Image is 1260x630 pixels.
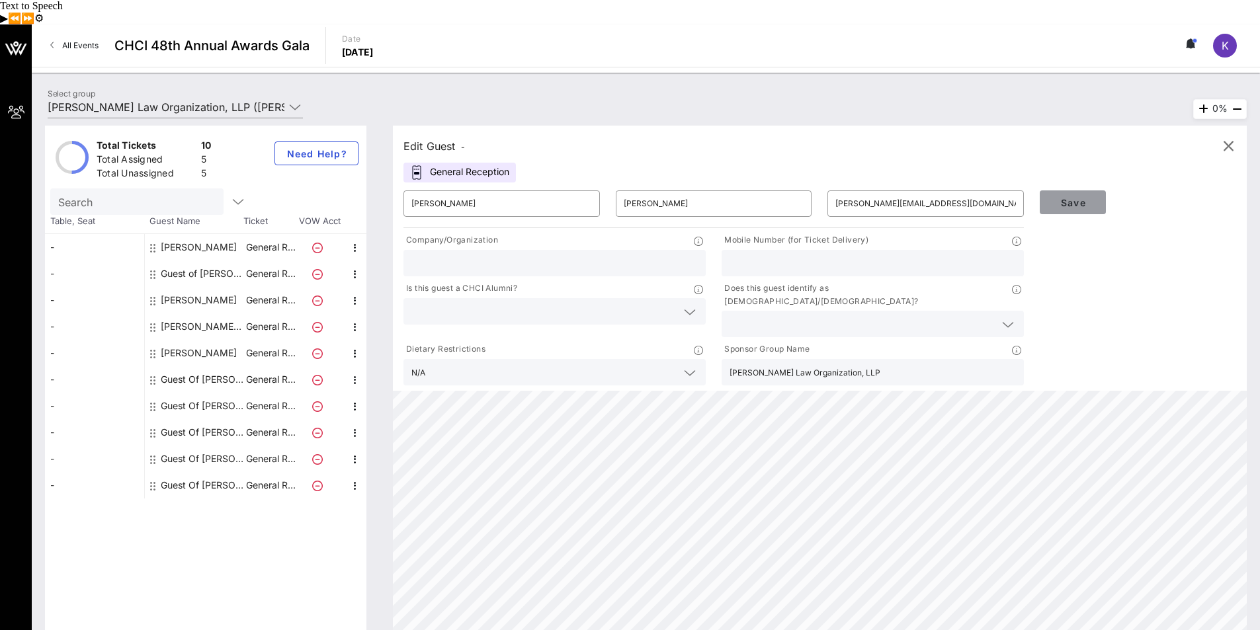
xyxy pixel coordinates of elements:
[45,313,144,340] div: -
[243,215,296,228] span: Ticket
[403,137,465,155] div: Edit Guest
[835,193,1016,214] input: Email*
[45,234,144,260] div: -
[244,313,297,340] p: General R…
[161,366,244,393] div: Guest Of Olivarez Madruga Law Organization, LLP
[722,233,868,247] p: Mobile Number (for Ticket Delivery)
[403,163,516,182] div: General Reception
[48,89,95,98] label: Select group
[161,472,244,498] div: Guest Of Olivarez Madruga Law Organization, LLP
[342,32,374,46] p: Date
[1193,99,1247,119] div: 0%
[461,142,465,152] span: -
[161,419,244,446] div: Guest Of Olivarez Madruga Law Organization, LLP
[411,368,425,377] div: N/A
[403,233,498,247] p: Company/Organization
[45,419,144,446] div: -
[286,148,347,159] span: Need Help?
[201,153,212,169] div: 5
[161,287,237,313] div: Javier Llano
[244,366,297,393] p: General R…
[403,342,485,356] p: Dietary Restrictions
[722,282,1012,308] p: Does this guest identify as [DEMOGRAPHIC_DATA]/[DEMOGRAPHIC_DATA]?
[45,340,144,366] div: -
[244,287,297,313] p: General R…
[45,446,144,472] div: -
[1213,34,1237,58] div: K
[42,35,106,56] a: All Events
[8,12,21,24] button: Previous
[342,46,374,59] p: [DATE]
[97,153,196,169] div: Total Assigned
[97,139,196,155] div: Total Tickets
[161,234,237,260] div: Dotti Mavromatis
[161,446,244,472] div: Guest Of Olivarez Madruga Law Organization, LLP
[161,260,244,287] div: Guest of Olivarez Madruga Law Organization, LLP
[722,342,810,356] p: Sponsor Group Name
[161,393,244,419] div: Guest Of Olivarez Madruga Law Organization, LLP
[201,167,212,183] div: 5
[244,340,297,366] p: General R…
[45,366,144,393] div: -
[244,446,297,472] p: General R…
[244,419,297,446] p: General R…
[624,193,804,214] input: Last Name*
[144,215,243,228] span: Guest Name
[45,215,144,228] span: Table, Seat
[114,36,310,56] span: CHCI 48th Annual Awards Gala
[274,141,358,165] button: Need Help?
[97,167,196,183] div: Total Unassigned
[1222,39,1229,52] span: K
[201,139,212,155] div: 10
[403,282,517,295] p: Is this guest a CHCI Alumni?
[34,12,44,24] button: Settings
[45,393,144,419] div: -
[45,287,144,313] div: -
[244,472,297,498] p: General R…
[45,472,144,498] div: -
[244,260,297,287] p: General R…
[244,234,297,260] p: General R…
[296,215,343,228] span: VOW Acct
[1050,197,1095,208] span: Save
[1040,190,1106,214] button: Save
[161,313,244,340] div: Michelle Peña Labrada
[62,40,99,50] span: All Events
[21,12,34,24] button: Forward
[45,260,144,287] div: -
[244,393,297,419] p: General R…
[411,193,592,214] input: First Name*
[161,340,237,366] div: Rick Olivarez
